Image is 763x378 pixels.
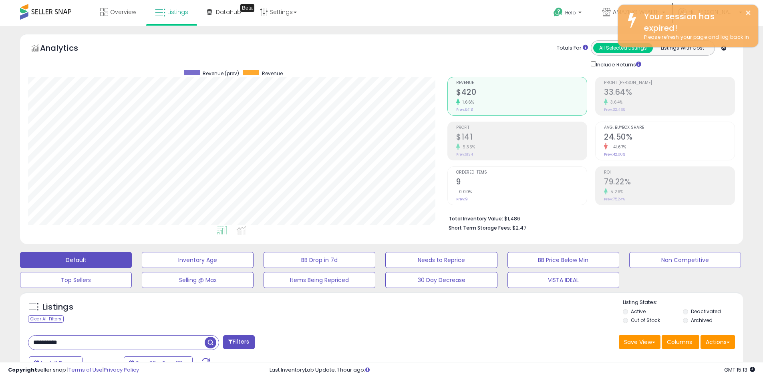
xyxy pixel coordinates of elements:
button: 30 Day Decrease [385,272,497,288]
div: seller snap | | [8,366,139,374]
button: Save View [619,335,660,349]
span: Revenue (prev) [203,70,239,77]
h5: Analytics [40,42,94,56]
button: BB Price Below Min [507,252,619,268]
small: 0.00% [456,189,472,195]
h2: 79.22% [604,177,735,188]
button: Last 7 Days [29,356,83,370]
small: 1.66% [460,99,474,105]
small: 3.64% [608,99,623,105]
a: Help [547,1,590,26]
button: VISTA IDEAL [507,272,619,288]
button: Columns [662,335,699,349]
div: Include Returns [585,60,651,69]
small: Prev: 42.00% [604,152,625,157]
small: Prev: 75.24% [604,197,625,202]
button: Listings With Cost [652,43,712,53]
p: Listing States: [623,299,743,306]
small: -41.67% [608,144,626,150]
li: $1,486 [449,213,729,223]
button: Inventory Age [142,252,254,268]
h2: 33.64% [604,88,735,98]
h2: $141 [456,132,587,143]
small: 5.29% [608,189,624,195]
div: Tooltip anchor [240,4,254,12]
small: Prev: 32.46% [604,107,625,112]
span: Help [565,9,576,16]
label: Archived [691,317,713,324]
div: Totals For [557,44,588,52]
span: Columns [667,338,692,346]
h5: Listings [42,302,73,313]
span: Profit [456,126,587,130]
a: Privacy Policy [104,366,139,374]
button: Items Being Repriced [264,272,375,288]
h2: 9 [456,177,587,188]
b: Total Inventory Value: [449,215,503,222]
b: Short Term Storage Fees: [449,224,511,231]
button: Filters [223,335,254,349]
small: Prev: $413 [456,107,473,112]
h2: $420 [456,88,587,98]
small: 5.35% [460,144,475,150]
span: 2025-10-13 15:13 GMT [724,366,755,374]
span: DataHub [216,8,241,16]
small: Prev: 9 [456,197,468,202]
span: Profit [PERSON_NAME] [604,81,735,85]
button: Default [20,252,132,268]
button: Needs to Reprice [385,252,497,268]
button: × [745,8,751,18]
span: Revenue [456,81,587,85]
strong: Copyright [8,366,37,374]
button: Top Sellers [20,272,132,288]
button: BB Drop in 7d [264,252,375,268]
button: All Selected Listings [593,43,653,53]
h2: 24.50% [604,132,735,143]
a: Terms of Use [68,366,103,374]
span: $2.47 [512,224,526,232]
button: Sep-22 - Sep-28 [124,356,193,370]
span: Avg. Buybox Share [604,126,735,130]
span: Compared to: [84,360,121,368]
span: Overview [110,8,136,16]
label: Deactivated [691,308,721,315]
span: ROI [604,170,735,175]
span: Sep-22 - Sep-28 [136,359,183,367]
label: Out of Stock [631,317,660,324]
span: Listings [167,8,188,16]
span: Revenue [262,70,283,77]
i: Get Help [553,7,563,17]
div: Your session has expired! [638,11,752,34]
label: Active [631,308,646,315]
span: Last 7 Days [41,359,72,367]
div: Clear All Filters [28,315,64,323]
span: AMAZING WEALTH [613,8,660,16]
button: Selling @ Max [142,272,254,288]
div: Please refresh your page and log back in [638,34,752,41]
div: Last InventoryLab Update: 1 hour ago. [270,366,755,374]
button: Non Competitive [629,252,741,268]
button: Actions [701,335,735,349]
span: Ordered Items [456,170,587,175]
small: Prev: $134 [456,152,473,157]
